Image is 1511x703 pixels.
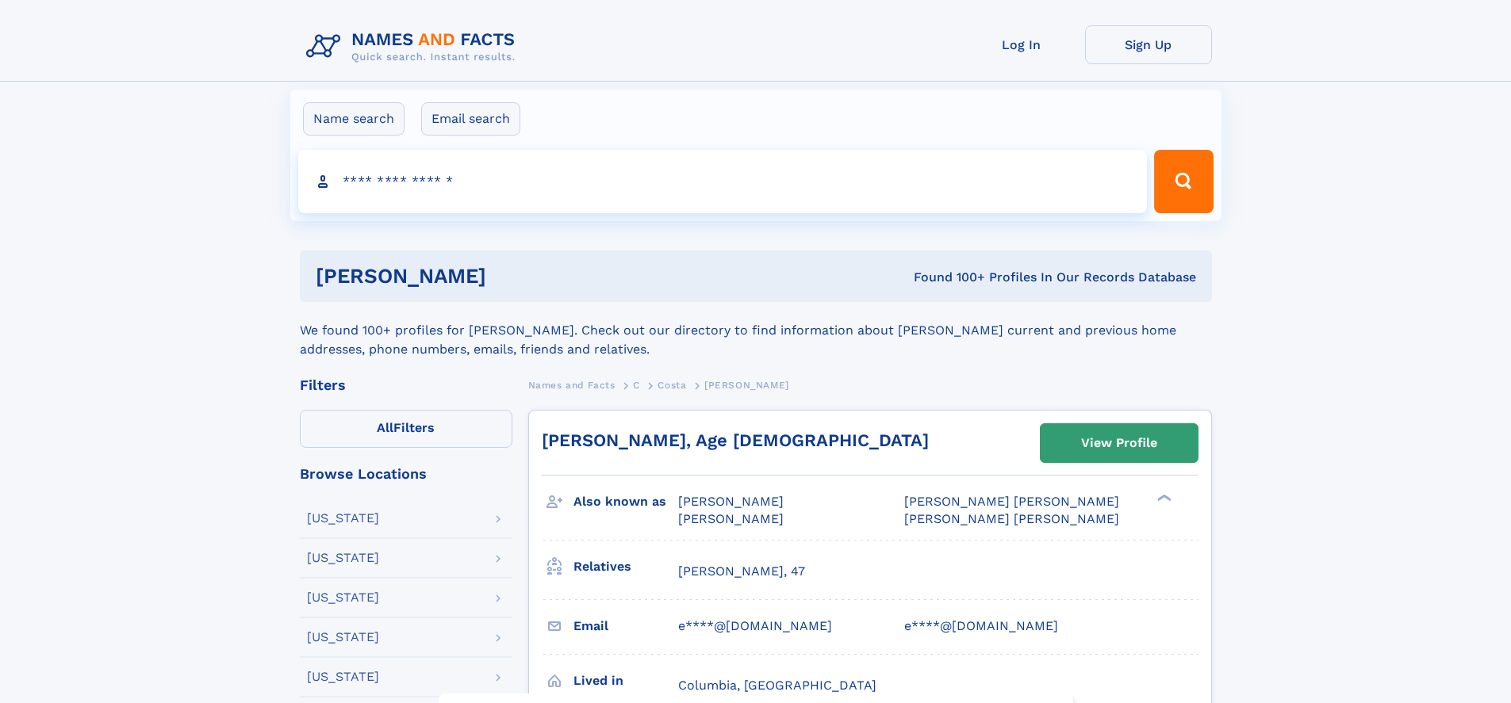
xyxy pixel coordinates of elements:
[700,269,1196,286] div: Found 100+ Profiles In Our Records Database
[658,375,686,395] a: Costa
[303,102,405,136] label: Name search
[300,410,512,448] label: Filters
[633,380,640,391] span: C
[704,380,789,391] span: [PERSON_NAME]
[528,375,616,395] a: Names and Facts
[658,380,686,391] span: Costa
[678,511,784,526] span: [PERSON_NAME]
[904,511,1119,526] span: [PERSON_NAME] [PERSON_NAME]
[542,430,929,450] a: [PERSON_NAME], Age [DEMOGRAPHIC_DATA]
[300,378,512,392] div: Filters
[958,25,1085,64] a: Log In
[1041,424,1198,462] a: View Profile
[573,613,678,640] h3: Email
[300,25,528,68] img: Logo Names and Facts
[300,302,1212,359] div: We found 100+ profiles for [PERSON_NAME]. Check out our directory to find information about [PERS...
[307,552,379,564] div: [US_STATE]
[1153,493,1172,503] div: ❯
[377,420,393,435] span: All
[678,678,876,693] span: Columbia, [GEOGRAPHIC_DATA]
[1081,425,1157,461] div: View Profile
[316,266,700,286] h1: [PERSON_NAME]
[421,102,520,136] label: Email search
[573,667,678,694] h3: Lived in
[307,591,379,604] div: [US_STATE]
[307,512,379,525] div: [US_STATE]
[1154,150,1213,213] button: Search Button
[307,671,379,683] div: [US_STATE]
[300,467,512,481] div: Browse Locations
[298,150,1148,213] input: search input
[307,631,379,644] div: [US_STATE]
[573,553,678,580] h3: Relatives
[678,494,784,509] span: [PERSON_NAME]
[904,494,1119,509] span: [PERSON_NAME] [PERSON_NAME]
[573,488,678,515] h3: Also known as
[1085,25,1212,64] a: Sign Up
[633,375,640,395] a: C
[678,563,805,580] a: [PERSON_NAME], 47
